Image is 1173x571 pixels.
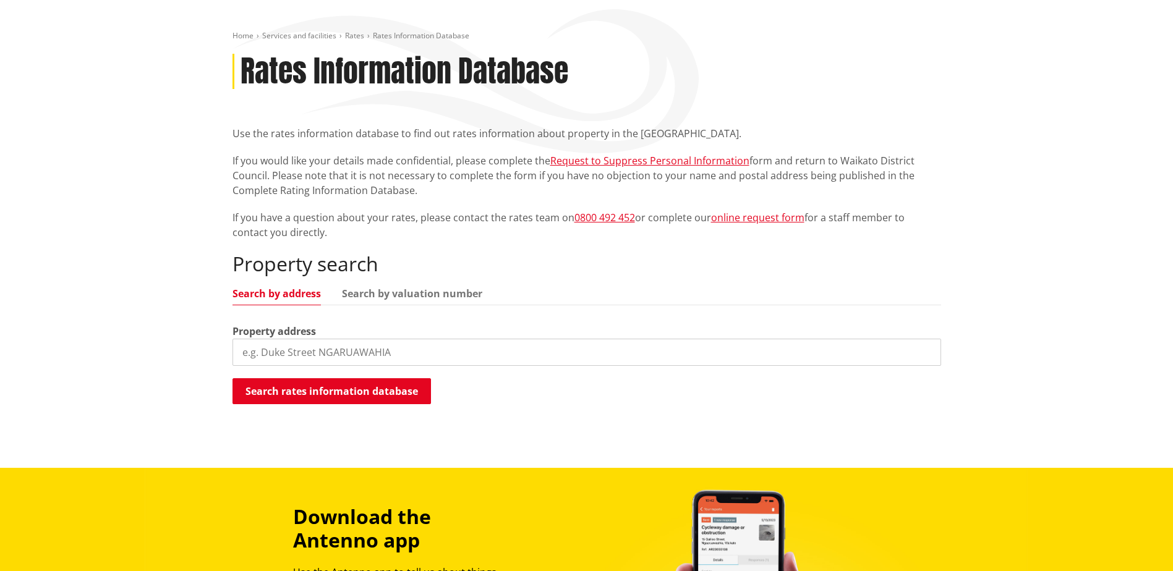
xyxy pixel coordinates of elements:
label: Property address [232,324,316,339]
span: Rates Information Database [373,30,469,41]
a: Search by valuation number [342,289,482,298]
a: 0800 492 452 [574,211,635,224]
p: If you would like your details made confidential, please complete the form and return to Waikato ... [232,153,941,198]
nav: breadcrumb [232,31,941,41]
h2: Property search [232,252,941,276]
input: e.g. Duke Street NGARUAWAHIA [232,339,941,366]
a: online request form [711,211,804,224]
a: Home [232,30,254,41]
a: Search by address [232,289,321,298]
iframe: Messenger Launcher [1116,519,1161,564]
a: Services and facilities [262,30,336,41]
a: Request to Suppress Personal Information [550,154,749,167]
h1: Rates Information Database [241,54,568,90]
p: Use the rates information database to find out rates information about property in the [GEOGRAPHI... [232,126,941,141]
a: Rates [345,30,364,41]
h3: Download the Antenno app [293,505,517,552]
p: If you have a question about your rates, please contact the rates team on or complete our for a s... [232,210,941,240]
button: Search rates information database [232,378,431,404]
